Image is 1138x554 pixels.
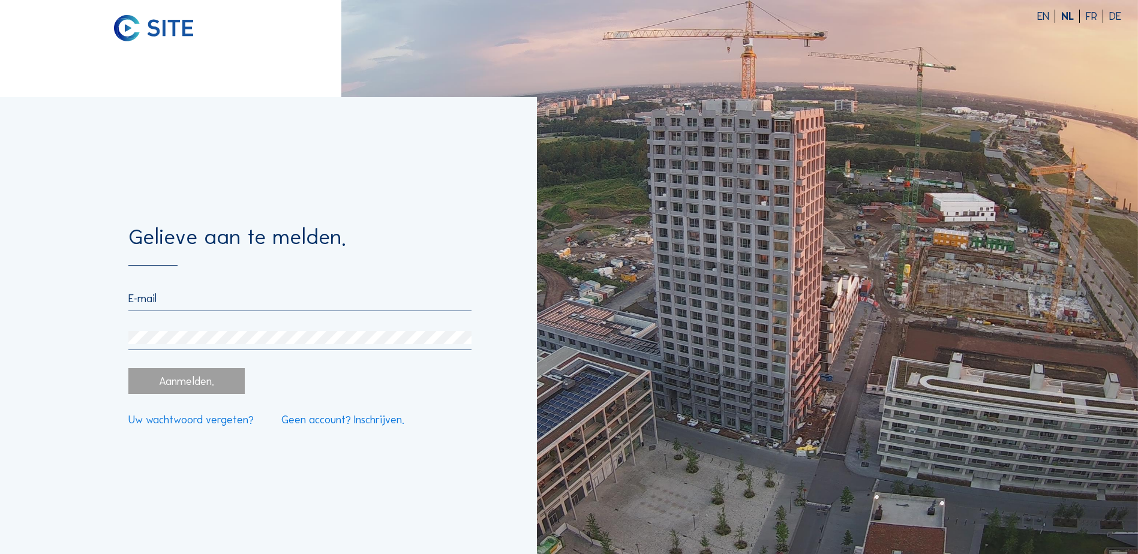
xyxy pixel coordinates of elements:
[128,414,254,425] a: Uw wachtwoord vergeten?
[1061,11,1080,22] div: NL
[128,292,472,305] input: E-mail
[114,15,194,42] img: C-SITE logo
[1086,11,1103,22] div: FR
[1109,11,1121,22] div: DE
[128,368,244,394] div: Aanmelden.
[281,414,404,425] a: Geen account? Inschrijven.
[128,226,472,266] div: Gelieve aan te melden.
[1037,11,1055,22] div: EN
